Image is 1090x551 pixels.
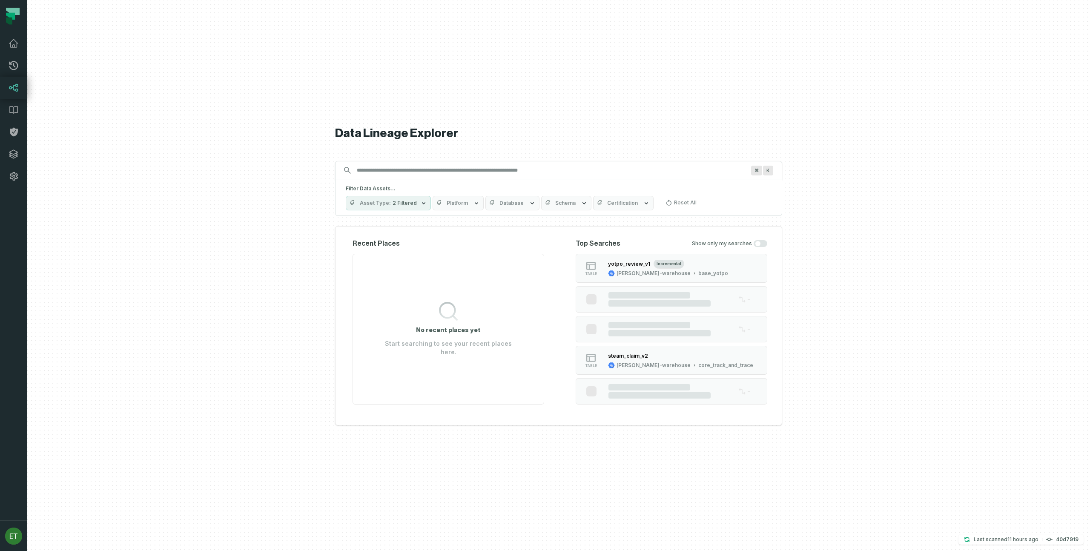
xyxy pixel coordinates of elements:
[958,534,1084,545] button: Last scanned[DATE] 10:12:44 PM40d7919
[974,535,1038,544] p: Last scanned
[1056,537,1079,542] h4: 40d7919
[751,166,762,175] span: Press ⌘ + K to focus the search bar
[1007,536,1038,542] relative-time: Aug 19, 2025, 10:12 PM CDT
[335,126,782,141] h1: Data Lineage Explorer
[5,528,22,545] img: avatar of Eric Thompson
[763,166,773,175] span: Press ⌘ + K to focus the search bar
